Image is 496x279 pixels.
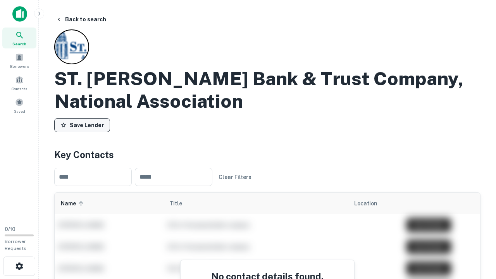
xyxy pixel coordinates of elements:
span: Borrower Requests [5,239,26,251]
a: Borrowers [2,50,36,71]
a: Saved [2,95,36,116]
h4: Key Contacts [54,148,480,162]
span: 0 / 10 [5,226,15,232]
span: Contacts [12,86,27,92]
a: Contacts [2,72,36,93]
button: Clear Filters [215,170,255,184]
iframe: Chat Widget [457,217,496,254]
a: Search [2,28,36,48]
span: Search [12,41,26,47]
span: Borrowers [10,63,29,69]
button: Back to search [53,12,109,26]
h2: ST. [PERSON_NAME] Bank & Trust Company, National Association [54,67,480,112]
span: Saved [14,108,25,114]
button: Save Lender [54,118,110,132]
img: capitalize-icon.png [12,6,27,22]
